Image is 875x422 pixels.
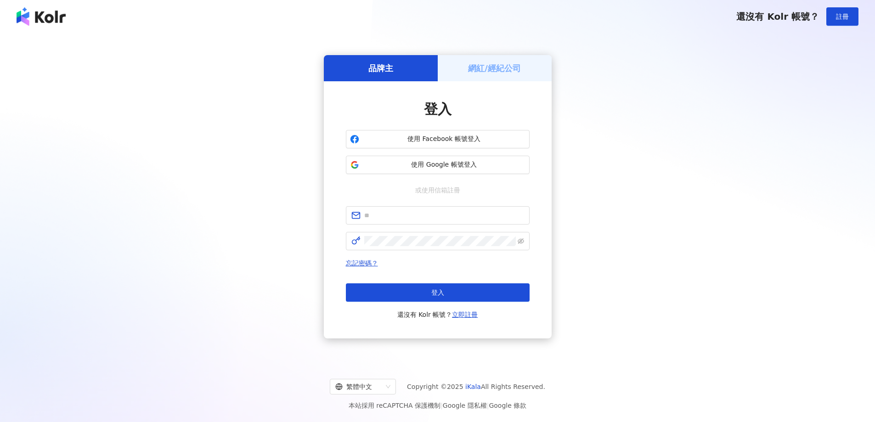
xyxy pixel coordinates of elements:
[17,7,66,26] img: logo
[424,101,452,117] span: 登入
[407,381,545,392] span: Copyright © 2025 All Rights Reserved.
[409,185,467,195] span: 或使用信箱註冊
[349,400,526,411] span: 本站採用 reCAPTCHA 保護機制
[346,156,530,174] button: 使用 Google 帳號登入
[736,11,819,22] span: 還沒有 Kolr 帳號？
[346,283,530,302] button: 登入
[368,62,393,74] h5: 品牌主
[363,135,525,144] span: 使用 Facebook 帳號登入
[465,383,481,390] a: iKala
[431,289,444,296] span: 登入
[443,402,487,409] a: Google 隱私權
[346,130,530,148] button: 使用 Facebook 帳號登入
[363,160,525,169] span: 使用 Google 帳號登入
[397,309,478,320] span: 還沒有 Kolr 帳號？
[826,7,858,26] button: 註冊
[836,13,849,20] span: 註冊
[452,311,478,318] a: 立即註冊
[487,402,489,409] span: |
[518,238,524,244] span: eye-invisible
[468,62,521,74] h5: 網紅/經紀公司
[335,379,382,394] div: 繁體中文
[489,402,526,409] a: Google 條款
[440,402,443,409] span: |
[346,259,378,267] a: 忘記密碼？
